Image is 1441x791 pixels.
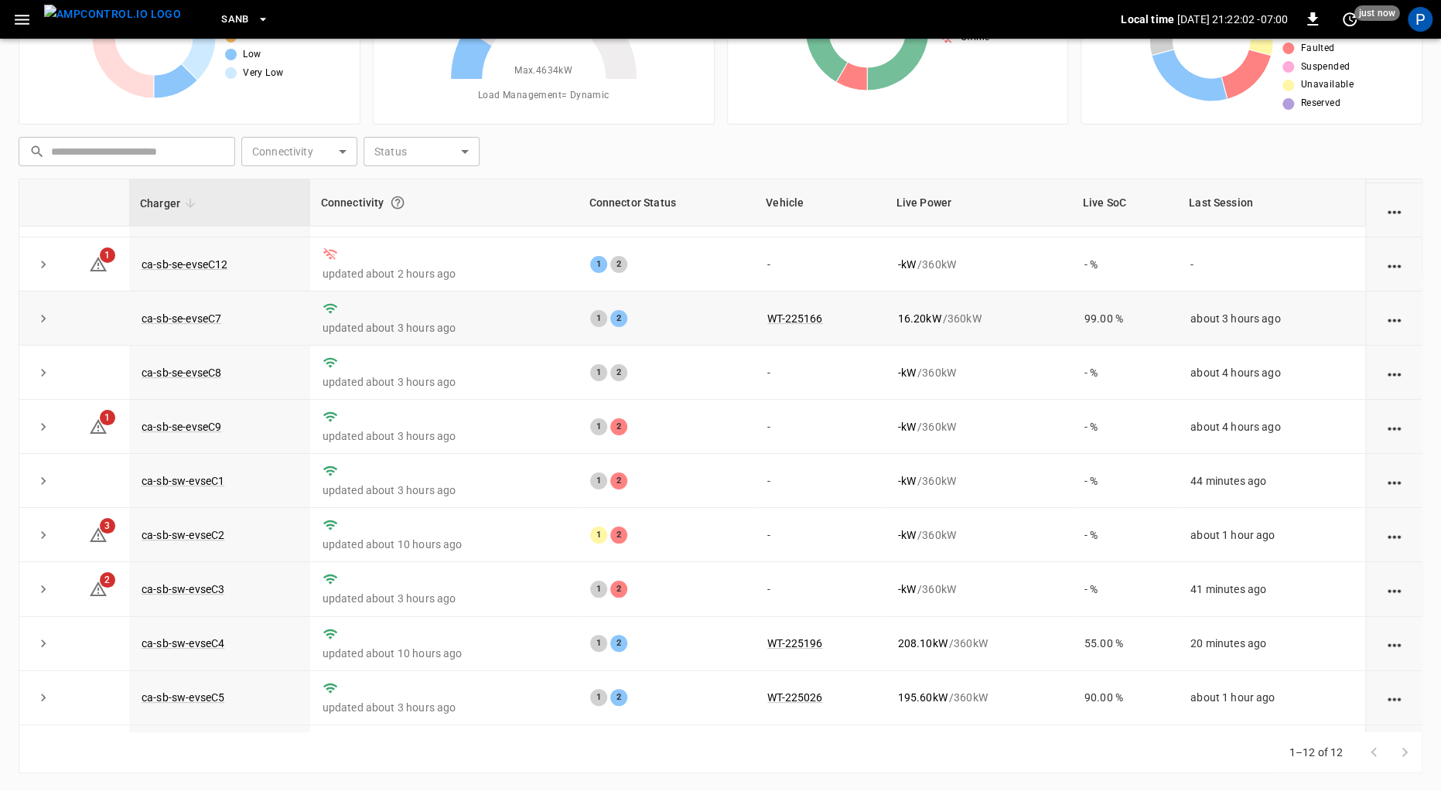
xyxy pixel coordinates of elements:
[32,632,55,655] button: expand row
[897,527,1059,543] div: / 360 kW
[1178,617,1365,671] td: 20 minutes ago
[590,472,607,489] div: 1
[100,410,115,425] span: 1
[897,419,1059,435] div: / 360 kW
[140,194,200,213] span: Charger
[142,475,224,487] a: ca-sb-sw-evseC1
[142,583,224,595] a: ca-sb-sw-evseC3
[1178,346,1365,400] td: about 4 hours ago
[610,635,627,652] div: 2
[215,5,275,35] button: SanB
[100,247,115,263] span: 1
[1072,454,1178,508] td: - %
[897,527,915,543] p: - kW
[1178,237,1365,292] td: -
[610,527,627,544] div: 2
[590,418,607,435] div: 1
[590,689,607,706] div: 1
[323,266,566,281] p: updated about 2 hours ago
[1072,346,1178,400] td: - %
[32,686,55,709] button: expand row
[755,346,885,400] td: -
[384,189,411,217] button: Connection between the charger and our software.
[1385,311,1404,326] div: action cell options
[1072,292,1178,346] td: 99.00 %
[142,637,224,650] a: ca-sb-sw-evseC4
[142,529,224,541] a: ca-sb-sw-evseC2
[89,257,108,270] a: 1
[1354,5,1400,21] span: just now
[1385,257,1404,272] div: action cell options
[1385,365,1404,380] div: action cell options
[610,689,627,706] div: 2
[610,310,627,327] div: 2
[755,454,885,508] td: -
[1072,237,1178,292] td: - %
[1178,292,1365,346] td: about 3 hours ago
[89,528,108,540] a: 3
[323,428,566,444] p: updated about 3 hours ago
[610,581,627,598] div: 2
[1385,527,1404,543] div: action cell options
[897,257,915,272] p: - kW
[243,66,283,81] span: Very Low
[142,312,221,325] a: ca-sb-se-evseC7
[1072,508,1178,562] td: - %
[1300,96,1340,111] span: Reserved
[142,258,227,271] a: ca-sb-se-evseC12
[897,473,915,489] p: - kW
[610,256,627,273] div: 2
[1300,60,1350,75] span: Suspended
[142,421,221,433] a: ca-sb-se-evseC9
[578,179,755,227] th: Connector Status
[1178,508,1365,562] td: about 1 hour ago
[897,473,1059,489] div: / 360 kW
[323,320,566,336] p: updated about 3 hours ago
[1385,473,1404,489] div: action cell options
[885,179,1071,227] th: Live Power
[897,690,1059,705] div: / 360 kW
[1337,7,1362,32] button: set refresh interval
[32,253,55,276] button: expand row
[1177,12,1288,27] p: [DATE] 21:22:02 -07:00
[323,482,566,498] p: updated about 3 hours ago
[1385,203,1404,218] div: action cell options
[32,307,55,330] button: expand row
[610,472,627,489] div: 2
[1385,636,1404,651] div: action cell options
[767,691,822,704] a: WT-225026
[897,636,1059,651] div: / 360 kW
[897,581,1059,597] div: / 360 kW
[1121,12,1174,27] p: Local time
[243,47,261,63] span: Low
[755,508,885,562] td: -
[610,364,627,381] div: 2
[323,646,566,661] p: updated about 10 hours ago
[321,189,568,217] div: Connectivity
[897,311,1059,326] div: / 360 kW
[897,257,1059,272] div: / 360 kW
[1385,419,1404,435] div: action cell options
[897,311,941,326] p: 16.20 kW
[1385,581,1404,597] div: action cell options
[1072,671,1178,725] td: 90.00 %
[755,400,885,454] td: -
[1072,562,1178,616] td: - %
[590,635,607,652] div: 1
[1072,179,1178,227] th: Live SoC
[142,367,221,379] a: ca-sb-se-evseC8
[32,361,55,384] button: expand row
[1385,690,1404,705] div: action cell options
[100,518,115,534] span: 3
[142,691,224,704] a: ca-sb-sw-evseC5
[89,420,108,432] a: 1
[1072,400,1178,454] td: - %
[478,88,610,104] span: Load Management = Dynamic
[755,562,885,616] td: -
[1408,7,1432,32] div: profile-icon
[590,581,607,598] div: 1
[100,572,115,588] span: 2
[755,179,885,227] th: Vehicle
[767,312,822,325] a: WT-225166
[323,374,566,390] p: updated about 3 hours ago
